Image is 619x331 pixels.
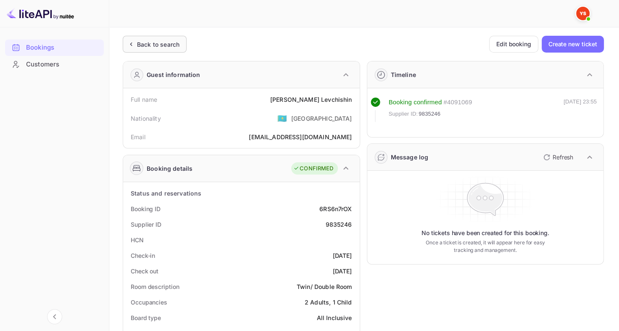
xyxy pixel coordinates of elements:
[489,36,538,53] button: Edit booking
[5,40,104,56] div: Bookings
[333,251,352,260] div: [DATE]
[325,220,352,229] div: 9835246
[293,164,333,173] div: CONFIRMED
[131,95,157,104] div: Full name
[5,40,104,55] a: Bookings
[131,236,144,244] div: HCN
[249,132,352,141] div: [EMAIL_ADDRESS][DOMAIN_NAME]
[277,111,287,126] span: United States
[131,204,161,213] div: Booking ID
[564,98,597,122] div: [DATE] 23:55
[297,282,352,291] div: Twin/ Double Room
[542,36,604,53] button: Create new ticket
[319,204,352,213] div: 6RS6n7rOX
[137,40,179,49] div: Back to search
[291,114,352,123] div: [GEOGRAPHIC_DATA]
[389,98,442,107] div: Booking confirmed
[443,98,472,107] div: # 4091069
[131,298,167,307] div: Occupancies
[270,95,352,104] div: [PERSON_NAME] Levchishin
[421,229,549,237] p: No tickets have been created for this booking.
[26,60,100,69] div: Customers
[131,114,161,123] div: Nationality
[538,151,577,164] button: Refresh
[26,43,100,53] div: Bookings
[422,239,548,254] p: Once a ticket is created, it will appear here for easy tracking and management.
[391,153,429,162] div: Message log
[305,298,352,307] div: 2 Adults, 1 Child
[131,313,161,322] div: Board type
[391,70,416,79] div: Timeline
[317,313,352,322] div: All Inclusive
[47,309,62,324] button: Collapse navigation
[5,56,104,72] a: Customers
[7,7,74,20] img: LiteAPI logo
[147,164,192,173] div: Booking details
[576,7,590,20] img: Yandex Support
[553,153,573,162] p: Refresh
[333,267,352,275] div: [DATE]
[131,220,161,229] div: Supplier ID
[131,251,155,260] div: Check-in
[419,110,440,118] span: 9835246
[147,70,200,79] div: Guest information
[131,189,201,198] div: Status and reservations
[5,56,104,73] div: Customers
[389,110,418,118] span: Supplier ID:
[131,132,145,141] div: Email
[131,282,179,291] div: Room description
[131,267,158,275] div: Check out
